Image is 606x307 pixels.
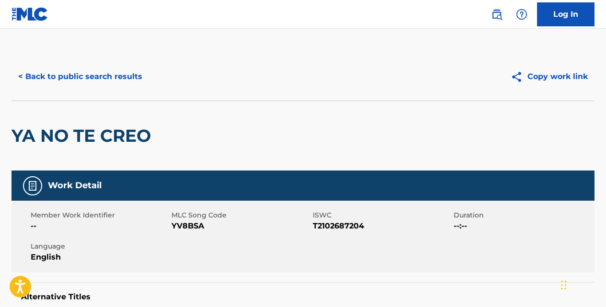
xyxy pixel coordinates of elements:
[561,271,567,299] div: Drag
[511,71,527,83] img: Copy work link
[313,210,451,220] span: ISWC
[31,210,169,220] span: Member Work Identifier
[31,241,169,251] span: Language
[21,292,585,302] h5: Alternative Titles
[11,7,48,21] img: MLC Logo
[516,9,527,20] img: help
[313,220,451,232] span: T2102687204
[48,180,102,191] h5: Work Detail
[454,220,592,232] span: --:--
[504,65,595,89] button: Copy work link
[537,2,595,26] a: Log In
[487,5,506,24] a: Public Search
[512,5,531,24] div: Help
[27,180,38,192] img: Work Detail
[31,220,169,232] span: --
[11,125,156,147] h2: YA NO TE CREO
[491,9,503,20] img: search
[11,65,149,89] button: < Back to public search results
[172,210,310,220] span: MLC Song Code
[172,220,310,232] span: YV8BSA
[31,251,169,263] span: English
[454,210,592,220] span: Duration
[558,261,606,307] iframe: Chat Widget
